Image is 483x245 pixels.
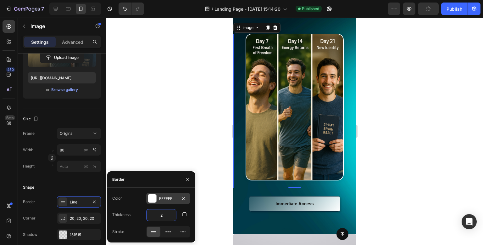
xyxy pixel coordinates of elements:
div: Color [112,196,122,201]
button: Browse gallery [51,87,78,93]
div: Border [23,199,35,205]
label: Frame [23,131,35,136]
input: px% [57,161,101,172]
div: Undo/Redo [119,3,144,15]
div: % [93,163,97,169]
div: Border [112,177,125,182]
div: Corner [23,215,36,221]
button: px [91,146,98,154]
iframe: Design area [233,18,356,245]
div: Stroke [112,229,124,235]
div: Thickness [112,212,130,218]
div: 20, 20, 20, 20 [70,216,99,221]
div: Beta [5,115,15,120]
p: Image [31,22,84,30]
span: Original [60,131,74,136]
div: Shadow [23,232,37,237]
input: https://example.com/image.jpg [28,72,96,83]
div: Publish [447,6,462,12]
div: Open Intercom Messenger [462,214,477,229]
button: % [82,162,90,170]
div: px [84,147,88,153]
div: Size [23,115,40,123]
div: px [84,163,88,169]
div: Line [70,199,88,205]
div: FFFFFF [159,196,177,202]
label: Height [23,163,35,169]
button: Original [57,128,101,139]
button: Upload Image [40,52,84,63]
button: 7 [3,3,47,15]
button: px [91,162,98,170]
p: Settings [31,39,49,45]
div: % [93,147,97,153]
div: Shape [23,185,34,190]
div: 151515 [70,232,99,238]
span: or [46,86,50,94]
span: Published [302,6,319,12]
button: Publish [441,3,468,15]
span: Landing Page - [DATE] 15:14:20 [214,6,280,12]
input: Auto [147,209,176,221]
input: px% [57,144,101,156]
button: % [82,146,90,154]
label: Width [23,147,33,153]
span: / [212,6,213,12]
p: Advanced [62,39,83,45]
div: Browse gallery [51,87,78,93]
div: 450 [6,67,15,72]
p: 7 [41,5,44,13]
